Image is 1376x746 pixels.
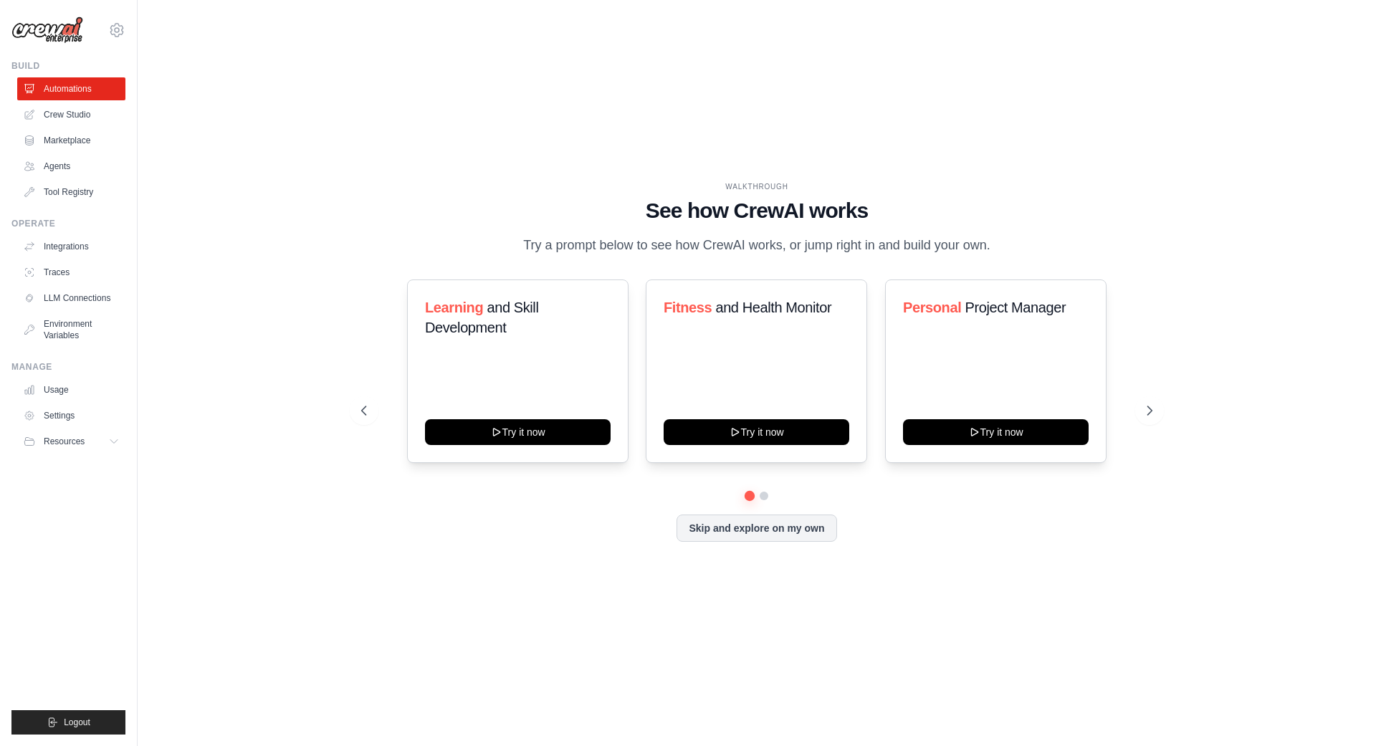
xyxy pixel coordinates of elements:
[11,710,125,735] button: Logout
[17,235,125,258] a: Integrations
[425,300,538,335] span: and Skill Development
[17,287,125,310] a: LLM Connections
[11,16,83,44] img: Logo
[361,198,1152,224] h1: See how CrewAI works
[425,419,611,445] button: Try it now
[17,261,125,284] a: Traces
[903,419,1089,445] button: Try it now
[17,155,125,178] a: Agents
[44,436,85,447] span: Resources
[677,515,836,542] button: Skip and explore on my own
[664,300,712,315] span: Fitness
[11,361,125,373] div: Manage
[17,378,125,401] a: Usage
[17,77,125,100] a: Automations
[516,235,998,256] p: Try a prompt below to see how CrewAI works, or jump right in and build your own.
[17,181,125,204] a: Tool Registry
[17,103,125,126] a: Crew Studio
[11,60,125,72] div: Build
[17,312,125,347] a: Environment Variables
[965,300,1066,315] span: Project Manager
[17,129,125,152] a: Marketplace
[17,430,125,453] button: Resources
[425,300,483,315] span: Learning
[361,181,1152,192] div: WALKTHROUGH
[903,300,961,315] span: Personal
[11,218,125,229] div: Operate
[64,717,90,728] span: Logout
[17,404,125,427] a: Settings
[664,419,849,445] button: Try it now
[716,300,832,315] span: and Health Monitor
